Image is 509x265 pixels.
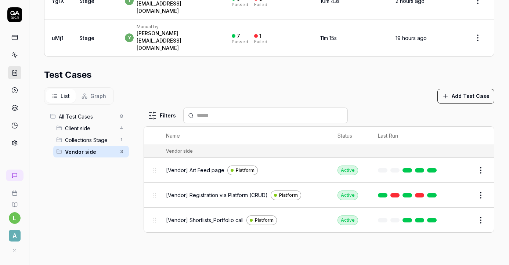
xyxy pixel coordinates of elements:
div: Passed [232,40,248,44]
div: Active [337,190,358,200]
th: Status [330,127,371,145]
a: uMj1 [52,35,64,41]
div: Active [337,166,358,175]
th: Name [159,127,330,145]
span: All Test Cases [59,113,116,120]
div: Drag to reorderVendor side3 [53,146,129,157]
a: Platform [227,166,258,175]
span: Platform [279,192,298,199]
span: 1 [117,135,126,144]
th: Last Run [371,127,447,145]
button: Add Test Case [437,89,494,104]
tr: [Vendor] Registration via Platform (CRUD)PlatformActive [144,183,494,208]
span: [Vendor] Art Feed page [166,166,224,174]
button: l [9,212,21,224]
span: 8 [117,112,126,121]
h2: Test Cases [44,68,91,81]
span: y [125,33,134,42]
span: List [61,92,70,100]
time: 11m 15s [320,35,337,41]
button: List [46,89,76,103]
div: Drag to reorderClient side4 [53,122,129,134]
a: Stage [79,35,94,41]
span: 3 [117,147,126,156]
a: Platform [246,215,277,225]
a: New conversation [6,170,24,181]
a: Book a call with us [3,184,26,196]
div: 7 [237,33,240,39]
tr: [Vendor] Art Feed pagePlatformActive [144,158,494,183]
span: Graph [90,92,106,100]
div: Vendor side [166,148,193,155]
span: 4 [117,124,126,132]
span: [Vendor] Registration via Platform (CRUD) [166,191,268,199]
div: 1 [259,33,261,39]
span: Client side [65,124,116,132]
div: Drag to reorderCollections Stage1 [53,134,129,146]
button: A [3,224,26,243]
tr: [Vendor] Shortlists_Portfolio callPlatformActive [144,208,494,232]
span: Vendor side [65,148,116,156]
span: Platform [236,167,254,174]
span: A [9,230,21,242]
button: Filters [144,108,180,123]
div: Failed [254,40,267,44]
div: Failed [254,3,267,7]
span: [Vendor] Shortlists_Portfolio call [166,216,243,224]
a: Documentation [3,196,26,208]
button: Graph [76,89,112,103]
div: Active [337,215,358,225]
span: Platform [255,217,274,224]
div: [PERSON_NAME][EMAIL_ADDRESS][DOMAIN_NAME] [137,30,217,52]
div: Passed [232,3,248,7]
div: Manual by [137,24,217,30]
time: 19 hours ago [396,35,427,41]
span: Collections Stage [65,136,116,144]
a: Platform [271,190,301,200]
